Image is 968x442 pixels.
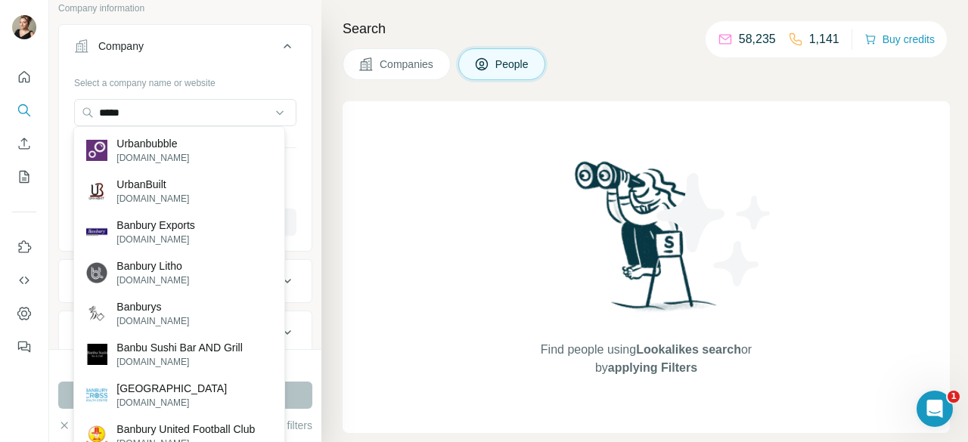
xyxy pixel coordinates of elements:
p: [DOMAIN_NAME] [116,314,189,328]
img: Banbury Litho [86,262,107,283]
p: Company information [58,2,312,15]
button: Feedback [12,333,36,360]
p: 1,141 [809,30,839,48]
img: Surfe Illustration - Stars [647,162,783,298]
button: HQ location [59,314,312,351]
p: [DOMAIN_NAME] [116,396,227,410]
button: Quick start [12,63,36,91]
h4: Search [343,18,950,39]
p: [DOMAIN_NAME] [116,192,189,206]
p: Banbu Sushi Bar AND Grill [116,340,243,355]
span: 1 [948,391,960,403]
button: Industry [59,263,312,299]
button: Clear [58,418,101,433]
span: Lookalikes search [636,343,741,356]
p: Urbanbubble [116,136,189,151]
p: Banbury United Football Club [116,422,255,437]
p: 58,235 [739,30,776,48]
img: UrbanBuilt [86,181,107,202]
img: Banbu Sushi Bar AND Grill [86,344,107,365]
p: [DOMAIN_NAME] [116,151,189,165]
button: My lists [12,163,36,190]
span: Find people using or by [525,341,767,377]
p: Banburys [116,299,189,314]
div: Company [98,39,144,54]
img: Banbury Cross Health Centre [86,385,107,406]
button: Use Surfe API [12,267,36,294]
button: Dashboard [12,300,36,327]
img: Avatar [12,15,36,39]
span: People [495,57,530,72]
p: Banbury Exports [116,218,195,233]
img: Surfe Illustration - Woman searching with binoculars [568,157,725,326]
button: Search [12,97,36,124]
span: Companies [380,57,435,72]
span: applying Filters [608,361,697,374]
p: Banbury Litho [116,258,189,274]
div: Select a company name or website [74,70,296,90]
p: UrbanBuilt [116,177,189,192]
p: [DOMAIN_NAME] [116,233,195,246]
img: Banburys [86,303,107,324]
p: [DOMAIN_NAME] [116,274,189,287]
p: [DOMAIN_NAME] [116,355,243,369]
button: Use Surfe on LinkedIn [12,233,36,261]
p: [GEOGRAPHIC_DATA] [116,381,227,396]
button: Company [59,28,312,70]
img: Urbanbubble [86,140,107,161]
button: Buy credits [864,29,935,50]
button: Enrich CSV [12,130,36,157]
iframe: Intercom live chat [917,391,953,427]
img: Banbury Exports [86,221,107,243]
